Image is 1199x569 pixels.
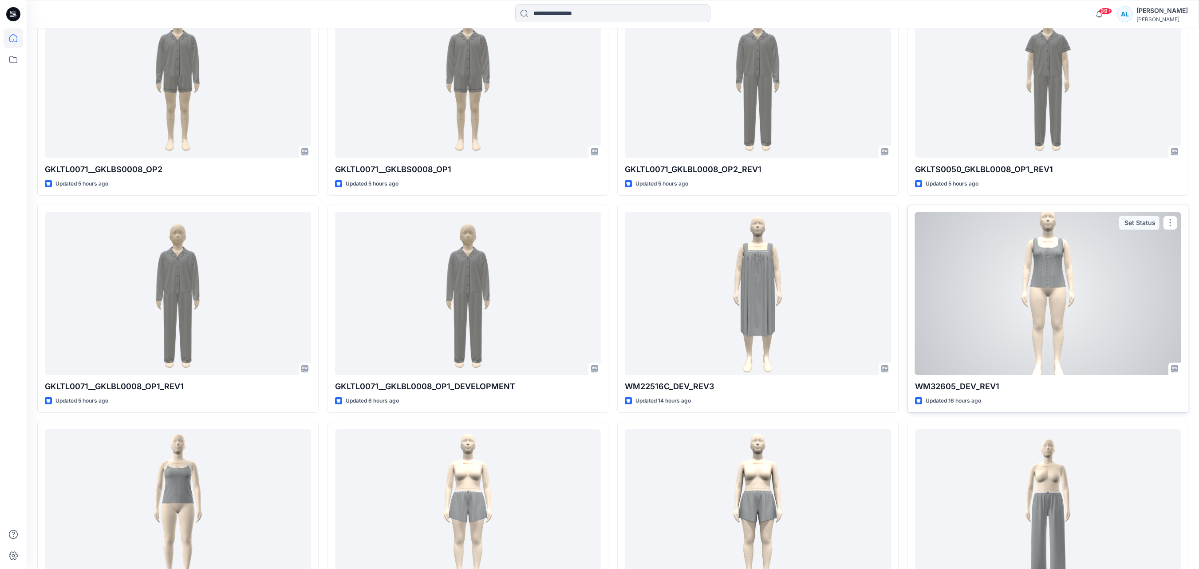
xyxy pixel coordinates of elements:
[55,396,108,406] p: Updated 5 hours ago
[1136,16,1188,23] div: [PERSON_NAME]
[346,179,398,189] p: Updated 5 hours ago
[625,163,891,176] p: GKLTL0071_GKLBL0008_OP2_REV1
[1136,5,1188,16] div: [PERSON_NAME]
[635,179,688,189] p: Updated 5 hours ago
[45,163,311,176] p: GKLTL0071__GKLBS0008_OP2
[55,179,108,189] p: Updated 5 hours ago
[625,212,891,375] a: WM22516C_DEV_REV3
[915,380,1181,393] p: WM32605_DEV_REV1
[926,396,981,406] p: Updated 16 hours ago
[335,212,601,375] a: GKLTL0071__GKLBL0008_OP1_DEVELOPMENT
[926,179,978,189] p: Updated 5 hours ago
[625,380,891,393] p: WM22516C_DEV_REV3
[335,380,601,393] p: GKLTL0071__GKLBL0008_OP1_DEVELOPMENT
[635,396,691,406] p: Updated 14 hours ago
[346,396,399,406] p: Updated 6 hours ago
[45,212,311,375] a: GKLTL0071__GKLBL0008_OP1_REV1
[335,163,601,176] p: GKLTL0071__GKLBS0008_OP1
[915,163,1181,176] p: GKLTS0050_GKLBL0008_OP1_REV1
[1117,6,1133,22] div: AL
[915,212,1181,375] a: WM32605_DEV_REV1
[45,380,311,393] p: GKLTL0071__GKLBL0008_OP1_REV1
[1099,8,1112,15] span: 99+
